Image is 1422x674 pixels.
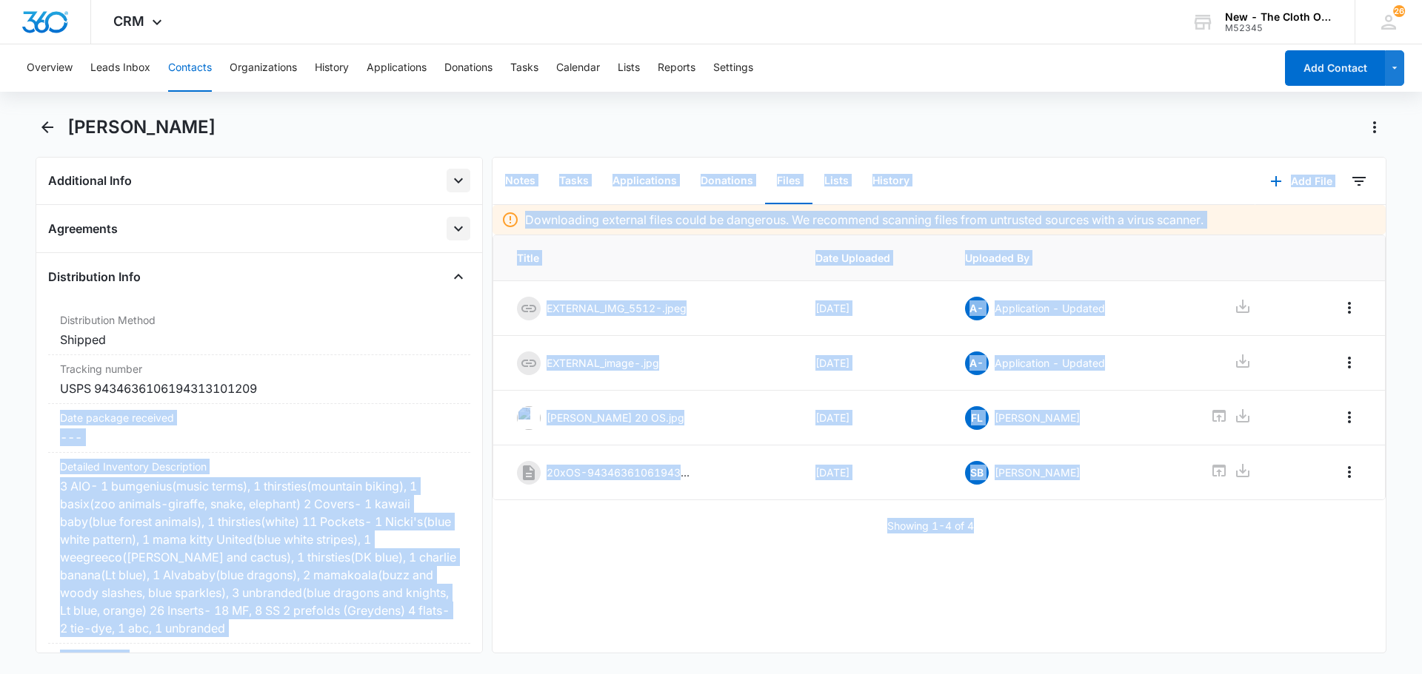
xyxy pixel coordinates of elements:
h1: [PERSON_NAME] [67,116,216,138]
button: Tasks [547,158,601,204]
span: Date Uploaded [815,250,929,266]
td: [DATE] [798,281,947,336]
button: Overview [27,44,73,92]
button: Back [36,115,59,139]
h4: Distribution Info [48,268,141,286]
span: Title [517,250,780,266]
p: Downloading external files could be dangerous. We recommend scanning files from untrusted sources... [525,211,1204,229]
div: notifications count [1393,5,1405,17]
button: Add Contact [1285,50,1385,86]
button: Settings [713,44,753,92]
td: [DATE] [798,336,947,391]
button: Overflow Menu [1338,405,1361,429]
span: CRM [113,13,144,29]
div: Date package received--- [48,404,470,453]
h4: Additional Info [48,172,132,189]
span: A- [965,297,989,320]
button: Contacts [168,44,212,92]
p: EXTERNAL_image-.jpg [547,355,659,371]
label: Distribution Method [60,312,458,328]
span: A- [965,351,989,375]
button: History [315,44,349,92]
span: Uploaded By [965,250,1175,266]
button: Applications [367,44,427,92]
button: Lists [618,44,640,92]
label: Detailed Inventory Description [60,459,458,474]
div: Detailed Inventory Description3 AIO- 1 bumgenius(music terms), 1 thirsties(mountain biking), 1 ba... [48,453,470,644]
p: Application - Updated [995,355,1105,371]
button: Add File [1255,164,1347,199]
dd: --- [60,428,458,446]
button: Donations [689,158,765,204]
div: account id [1225,23,1333,33]
button: Leads Inbox [90,44,150,92]
button: Organizations [230,44,297,92]
td: [DATE] [798,445,947,500]
label: Tracking number [60,361,458,377]
div: account name [1225,11,1333,23]
button: Overflow Menu [1338,296,1361,320]
span: FL [965,406,989,430]
button: Open [447,169,470,192]
button: Close [447,265,470,289]
span: 26 [1393,5,1405,17]
button: Notes [493,158,547,204]
button: Filters [1347,169,1371,193]
div: USPS 9434636106194313101209 [60,380,458,397]
button: Overflow Menu [1338,460,1361,484]
button: Files [765,158,812,204]
p: [PERSON_NAME] [995,465,1080,480]
div: Tracking numberUSPS 9434636106194313101209 [48,355,470,404]
div: Distribution MethodShipped [48,306,470,355]
p: Showing 1-4 of 4 [887,518,974,533]
p: 20xOS-9434636106194313101209--[PERSON_NAME]-Mrquez-10102025.pdf [547,465,695,480]
p: [PERSON_NAME] [995,410,1080,425]
span: SB [965,461,989,485]
button: Calendar [556,44,600,92]
button: Overflow Menu [1338,351,1361,374]
button: Applications [601,158,689,204]
h4: Agreements [48,220,118,237]
p: Application - Updated [995,300,1105,316]
button: Lists [812,158,861,204]
button: Reports [658,44,695,92]
button: History [861,158,921,204]
div: Shipped [60,331,458,348]
div: 3 AIO- 1 bumgenius(music terms), 1 thirsties(mountain biking), 1 basix(zoo animals-giraffe, snake... [60,477,458,637]
button: Tasks [510,44,538,92]
button: Donations [444,44,493,92]
button: Actions [1363,115,1386,139]
p: EXTERNAL_IMG_5512-.jpeg [547,300,687,316]
label: Prefolds/Flats [60,650,458,665]
label: Date package received [60,410,458,425]
td: [DATE] [798,391,947,445]
button: Open [447,217,470,240]
p: [PERSON_NAME] 20 OS.jpg [547,410,684,425]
